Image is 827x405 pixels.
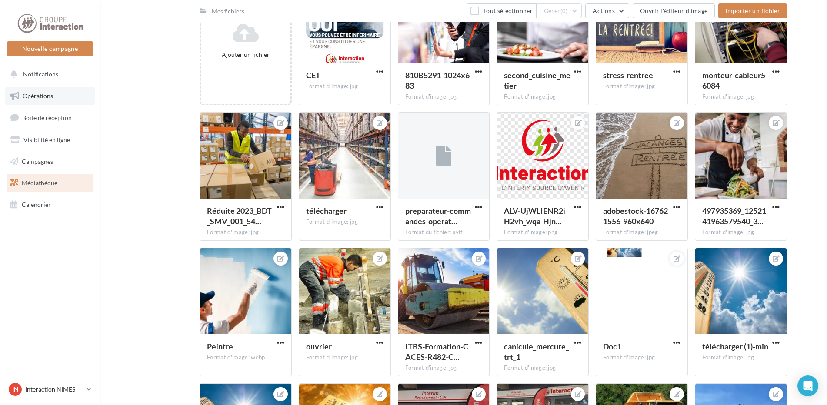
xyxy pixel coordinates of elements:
[718,3,787,18] button: Importer un fichier
[22,201,51,208] span: Calendrier
[212,7,244,16] div: Mes fichiers
[5,65,91,83] button: Notifications
[537,3,582,18] button: Gérer(0)
[603,229,680,236] div: Format d'image: jpeg
[5,108,95,127] a: Boîte de réception
[5,174,95,192] a: Médiathèque
[405,342,468,362] span: ITBS-Formation-CACES-R482-Categorie-D-scaled
[22,114,72,121] span: Boîte de réception
[560,7,568,14] span: (0)
[603,83,680,90] div: Format d'image: jpg
[702,342,768,351] span: télécharger (1)-min
[504,206,565,226] span: ALV-UjWLIENR2iH2vh_wqa-HjnwmE_wYDlzzJfYKgA4rrxuxristYn1S
[12,385,19,394] span: IN
[504,70,570,90] span: second_cuisine_metier
[207,354,284,362] div: Format d'image: webp
[702,70,765,90] span: monteur-cableur56084
[702,93,780,101] div: Format d'image: jpg
[603,206,668,226] span: adobestock-167621556-960x640
[5,131,95,149] a: Visibilité en ligne
[504,93,581,101] div: Format d'image: jpg
[22,179,57,186] span: Médiathèque
[7,41,93,56] button: Nouvelle campagne
[585,3,629,18] button: Actions
[504,229,581,236] div: Format d'image: png
[204,50,287,59] div: Ajouter un fichier
[306,83,383,90] div: Format d'image: jpg
[25,385,83,394] p: Interaction NIMES
[405,70,470,90] span: 810B5291-1024x683
[593,7,614,14] span: Actions
[633,3,715,18] button: Ouvrir l'éditeur d'image
[405,229,483,236] div: Format du fichier: avif
[702,229,780,236] div: Format d'image: jpg
[207,342,233,351] span: Peintre
[207,206,272,226] span: Réduite 2023_BDT_SMV_001_541_0
[405,93,483,101] div: Format d'image: jpg
[306,354,383,362] div: Format d'image: jpg
[405,364,483,372] div: Format d'image: jpg
[7,381,93,398] a: IN Interaction NIMES
[306,342,332,351] span: ouvrier
[306,206,347,216] span: télécharger
[5,87,95,105] a: Opérations
[23,136,70,143] span: Visibilité en ligne
[504,342,569,362] span: canicule_mercure_trt_1
[22,157,53,165] span: Campagnes
[603,70,653,80] span: stress-rentree
[5,153,95,171] a: Campagnes
[603,354,680,362] div: Format d'image: jpg
[603,342,621,351] span: Doc1
[306,70,320,80] span: CET
[797,375,818,396] div: Open Intercom Messenger
[23,70,58,78] span: Notifications
[702,354,780,362] div: Format d'image: jpg
[5,196,95,214] a: Calendrier
[702,206,766,226] span: 497935369_1252141963579540_3343675421862223141_n
[467,3,536,18] button: Tout sélectionner
[23,92,53,100] span: Opérations
[405,206,471,226] span: preparateur-commandes-operateur.1.5
[306,218,383,226] div: Format d'image: jpg
[207,229,284,236] div: Format d'image: jpg
[504,364,581,372] div: Format d'image: jpg
[725,7,780,14] span: Importer un fichier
